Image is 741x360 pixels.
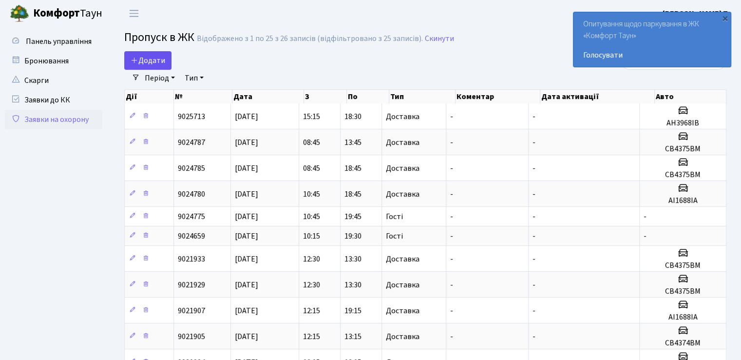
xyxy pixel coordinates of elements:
span: 12:30 [303,280,320,290]
a: Панель управління [5,32,102,51]
span: - [450,305,453,316]
div: Опитування щодо паркування в ЖК «Комфорт Таун» [573,12,731,67]
a: [PERSON_NAME] Т. [663,8,729,20]
span: [DATE] [235,254,258,264]
span: 9021905 [178,331,205,342]
span: Доставка [386,164,419,172]
span: [DATE] [235,163,258,174]
span: 9024659 [178,231,205,241]
span: 9021907 [178,305,205,316]
span: 08:45 [303,137,320,148]
button: Переключити навігацію [122,5,146,21]
h5: СВ4375ВМ [644,170,722,180]
span: 19:30 [344,231,361,241]
h5: СВ4374ВМ [644,339,722,348]
span: 08:45 [303,163,320,174]
span: - [644,231,646,241]
span: 13:15 [344,331,361,342]
span: Доставка [386,255,419,263]
span: 18:30 [344,111,361,122]
span: 15:15 [303,111,320,122]
span: 12:30 [303,254,320,264]
a: Скинути [425,34,454,43]
span: Доставка [386,307,419,315]
a: Заявки на охорону [5,110,102,129]
h5: СВ4375ВМ [644,261,722,270]
span: [DATE] [235,331,258,342]
th: Дії [125,90,174,103]
h5: АІ1688ІА [644,313,722,322]
span: - [532,305,535,316]
span: 18:45 [344,163,361,174]
th: Авто [655,90,726,103]
span: Пропуск в ЖК [124,29,194,46]
a: Голосувати [583,49,721,61]
h5: АІ1688ІА [644,196,722,205]
span: 9024775 [178,211,205,222]
span: - [450,137,453,148]
span: Доставка [386,281,419,289]
span: [DATE] [235,211,258,222]
span: [DATE] [235,189,258,200]
span: Таун [33,5,102,22]
span: 19:45 [344,211,361,222]
span: - [532,331,535,342]
span: 9025713 [178,111,205,122]
span: [DATE] [235,111,258,122]
th: З [304,90,346,103]
span: [DATE] [235,305,258,316]
span: - [532,189,535,200]
span: 10:45 [303,189,320,200]
h5: СВ4375ВМ [644,287,722,296]
span: Доставка [386,333,419,340]
span: 9021933 [178,254,205,264]
span: 12:15 [303,305,320,316]
span: - [532,163,535,174]
a: Заявки до КК [5,90,102,110]
span: 12:15 [303,331,320,342]
span: 9024787 [178,137,205,148]
span: - [450,280,453,290]
div: Відображено з 1 по 25 з 26 записів (відфільтровано з 25 записів). [197,34,423,43]
span: - [532,254,535,264]
a: Тип [181,70,208,86]
th: Дата [232,90,304,103]
span: 9024780 [178,189,205,200]
th: Дата активації [540,90,655,103]
span: Гості [386,232,403,240]
a: Скарги [5,71,102,90]
b: Комфорт [33,5,80,21]
th: Коментар [456,90,540,103]
a: Бронювання [5,51,102,71]
span: 18:45 [344,189,361,200]
span: - [450,331,453,342]
span: 9024785 [178,163,205,174]
span: - [450,254,453,264]
th: Тип [389,90,456,103]
span: Доставка [386,113,419,120]
span: - [532,211,535,222]
span: [DATE] [235,231,258,241]
span: Панель управління [26,36,92,47]
span: - [450,231,453,241]
span: - [450,111,453,122]
h5: СВ4375ВМ [644,144,722,154]
img: logo.png [10,4,29,23]
a: Період [141,70,179,86]
span: - [532,231,535,241]
span: 19:15 [344,305,361,316]
span: [DATE] [235,280,258,290]
th: № [174,90,232,103]
span: Додати [131,55,165,66]
h5: АН3968ІВ [644,119,722,128]
span: 13:30 [344,280,361,290]
span: 13:30 [344,254,361,264]
span: - [532,280,535,290]
span: - [450,189,453,200]
span: 9021929 [178,280,205,290]
span: Гості [386,213,403,220]
span: 13:45 [344,137,361,148]
span: 10:15 [303,231,320,241]
a: Додати [124,51,171,70]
